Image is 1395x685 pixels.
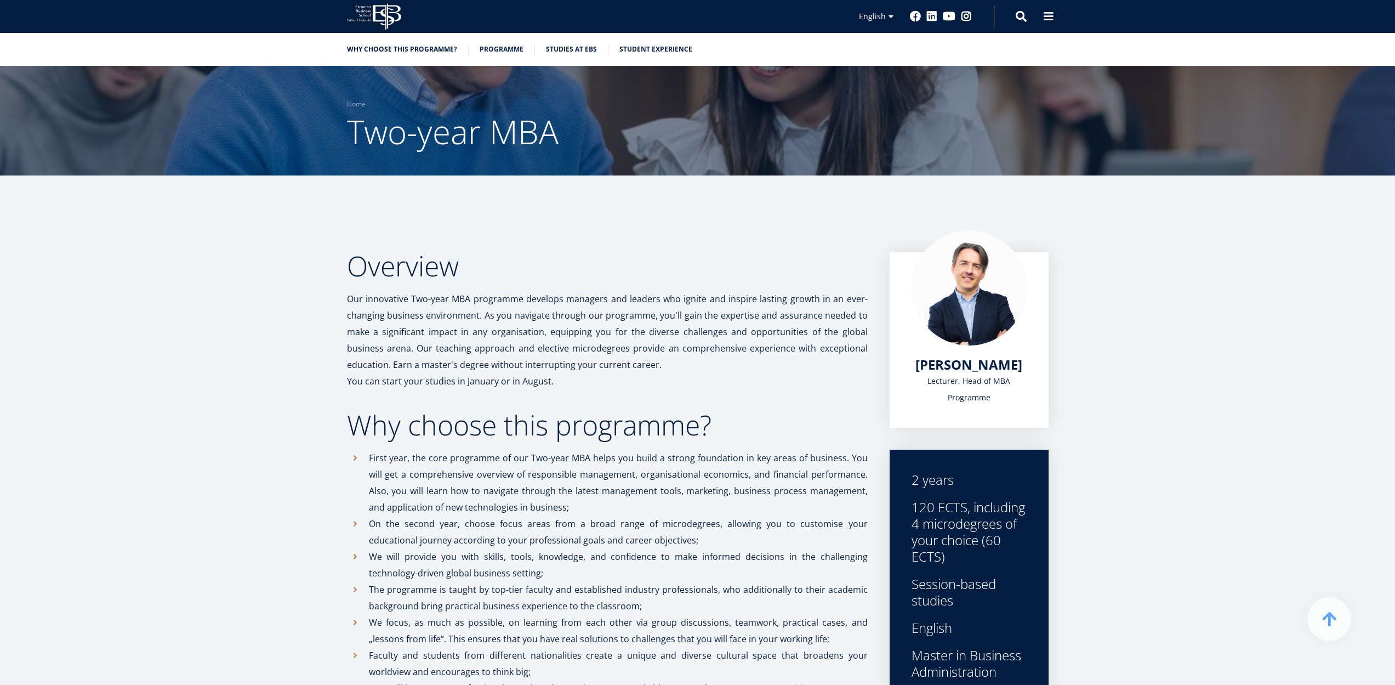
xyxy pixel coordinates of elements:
[369,647,868,680] p: Faculty and students from different nationalities create a unique and diverse cultural space that...
[347,99,366,110] a: Home
[915,355,1022,373] span: [PERSON_NAME]
[912,647,1027,680] div: Master in Business Administration
[912,499,1027,565] div: 120 ECTS, including 4 microdegrees of your choice (60 ECTS)
[347,109,559,154] span: Two-year MBA
[926,11,937,22] a: Linkedin
[915,356,1022,373] a: [PERSON_NAME]
[912,230,1027,346] img: Marko Rillo
[347,44,457,55] a: Why choose this programme?
[546,44,597,55] a: Studies at EBS
[347,411,868,439] h2: Why choose this programme?
[480,44,523,55] a: Programme
[369,516,868,548] p: On the second year, choose focus areas from a broad range of microdegrees, allowing you to custom...
[912,576,1027,609] div: Session-based studies
[912,472,1027,488] div: 2 years
[347,252,868,280] h2: Overview
[369,614,868,647] p: We focus, as much as possible, on learning from each other via group discussions, teamwork, pract...
[347,373,868,389] p: You can start your studies in January or in August.
[910,11,921,22] a: Facebook
[369,450,868,516] p: First year, the core programme of our Two-year MBA helps you build a strong foundation in key are...
[912,373,1027,406] div: Lecturer, Head of MBA Programme
[912,620,1027,636] div: English
[961,11,972,22] a: Instagram
[619,44,692,55] a: Student experience
[369,581,868,614] p: The programme is taught by top-tier faculty and established industry professionals, who additiona...
[369,548,868,581] p: We will provide you with skills, tools, knowledge, and confidence to make informed decisions in t...
[347,291,868,373] p: Our innovative Two-year MBA programme develops managers and leaders who ignite and inspire lastin...
[943,11,955,22] a: Youtube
